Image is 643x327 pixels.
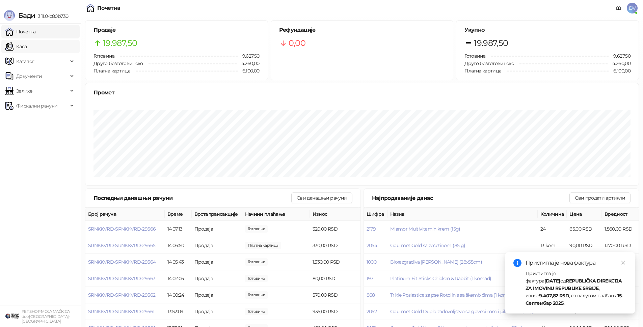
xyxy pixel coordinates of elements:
[464,53,485,59] span: Готовина
[93,53,114,59] span: Готовина
[5,25,36,38] a: Почетна
[192,208,242,221] th: Врста трансакције
[165,208,192,221] th: Време
[367,308,377,315] button: 2052
[390,226,460,232] span: Miamor Multivitamin krem (15g)
[88,242,155,248] button: SRNKKVRD-SRNKKVRD-29565
[367,275,373,281] button: 197
[627,3,638,13] span: DV
[291,192,352,203] button: Сви данашњи рачуни
[88,226,156,232] span: SRNKKVRD-SRNKKVRD-29566
[5,40,27,53] a: Каса
[22,309,70,324] small: PET SHOP MOJA MAČKICA doo [GEOGRAPHIC_DATA]-[GEOGRAPHIC_DATA]
[35,13,68,19] span: 3.11.0-b80b730
[16,99,57,113] span: Фискални рачуни
[88,308,154,315] button: SRNKKVRD-SRNKKVRD-29561
[88,292,155,298] button: SRNKKVRD-SRNKKVRD-29562
[367,259,376,265] button: 1000
[165,287,192,303] td: 14:00:24
[245,258,268,266] span: 2.030,00
[567,221,602,237] td: 65,00 RSD
[245,291,268,299] span: 570,00
[310,270,360,287] td: 80,00 RSD
[310,208,360,221] th: Износ
[538,237,567,254] td: 13 kom
[310,254,360,270] td: 1.330,00 RSD
[310,221,360,237] td: 320,00 RSD
[192,237,242,254] td: Продаја
[619,259,627,266] a: Close
[18,11,35,20] span: Бади
[88,259,156,265] span: SRNKKVRD-SRNKKVRD-29564
[97,5,120,11] div: Почетна
[367,226,376,232] button: 2179
[85,208,165,221] th: Број рачуна
[192,254,242,270] td: Продаја
[526,259,627,267] div: Пристигла је нова фактура
[93,88,631,97] div: Промет
[93,60,143,66] span: Друго безготовинско
[192,303,242,320] td: Продаја
[569,192,631,203] button: Сви продати артикли
[192,221,242,237] td: Продаја
[538,221,567,237] td: 24
[539,293,569,299] strong: 9.407,82 RSD
[567,237,602,254] td: 90,00 RSD
[367,242,377,248] button: 2054
[602,237,639,254] td: 1.170,00 RSD
[310,303,360,320] td: 935,00 RSD
[602,221,639,237] td: 1.560,00 RSD
[621,260,625,265] span: close
[192,287,242,303] td: Продаја
[613,3,624,13] a: Документација
[390,308,535,315] button: Gourmet Gold Duplo zadovoljstvo sa govedinom i piletinom (85 g)
[310,237,360,254] td: 330,00 RSD
[16,69,42,83] span: Документи
[602,208,639,221] th: Вредност
[526,270,627,307] div: Пристигла је фактура од , износ , са валутом плаћања
[165,270,192,287] td: 14:02:05
[165,237,192,254] td: 14:06:50
[16,84,32,98] span: Залихе
[390,242,465,248] button: Gourmet Gold sa zečetinom (85 g)
[88,275,155,281] button: SRNKKVRD-SRNKKVRD-29563
[245,308,268,315] span: 1.000,00
[245,225,268,233] span: 520,00
[103,37,137,50] span: 19.987,50
[245,275,268,282] span: 80,00
[165,303,192,320] td: 13:52:09
[310,287,360,303] td: 570,00 RSD
[238,67,260,75] span: 6.100,00
[192,270,242,287] td: Продаја
[387,208,538,221] th: Назив
[544,278,560,284] strong: [DATE]
[390,292,524,298] button: Trixie Poslastica za pse Rotolinis sa škembićima (1 komad, 10g)
[364,208,387,221] th: Шифра
[390,275,491,281] button: Platinum Fit Sticks Chicken & Rabbit (1 komad)
[513,259,521,267] span: info-circle
[567,208,602,221] th: Цена
[289,37,305,50] span: 0,00
[93,194,291,202] div: Последњи данашњи рачуни
[237,60,260,67] span: 4.260,00
[279,26,445,34] h5: Рефундације
[474,37,508,50] span: 19.987,50
[608,60,631,67] span: 4.260,00
[165,254,192,270] td: 14:05:43
[367,292,375,298] button: 868
[464,60,514,66] span: Друго безготовинско
[526,278,622,291] strong: REPUBLIČKA DIREKCIJA ZA IMOVINU REPUBLIKE SRBIJE
[390,259,482,265] button: Biorazgradiva [PERSON_NAME] (28x55cm)
[16,55,34,68] span: Каталог
[372,194,570,202] div: Најпродаваније данас
[93,26,260,34] h5: Продаје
